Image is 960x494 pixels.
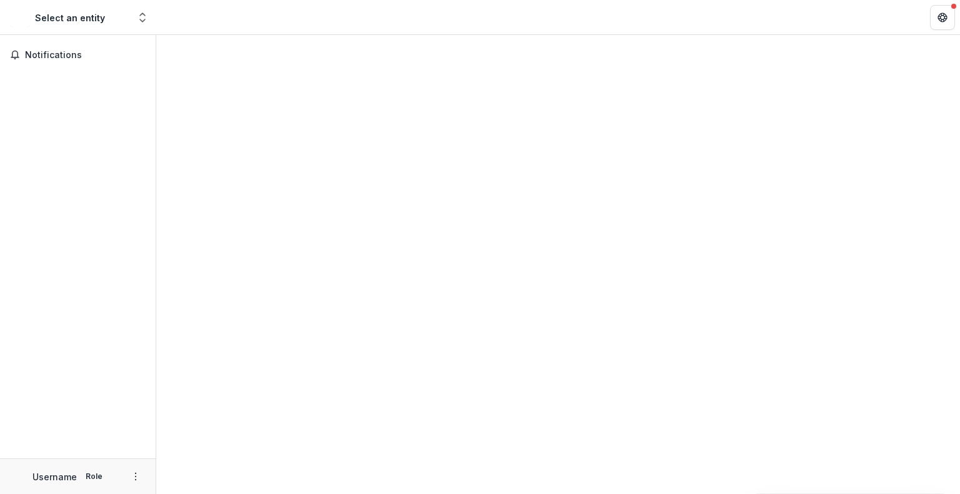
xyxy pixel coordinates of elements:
[128,469,143,484] button: More
[25,50,146,61] span: Notifications
[5,45,151,65] button: Notifications
[134,5,151,30] button: Open entity switcher
[32,470,77,483] p: Username
[82,471,106,482] p: Role
[930,5,955,30] button: Get Help
[35,11,105,24] div: Select an entity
